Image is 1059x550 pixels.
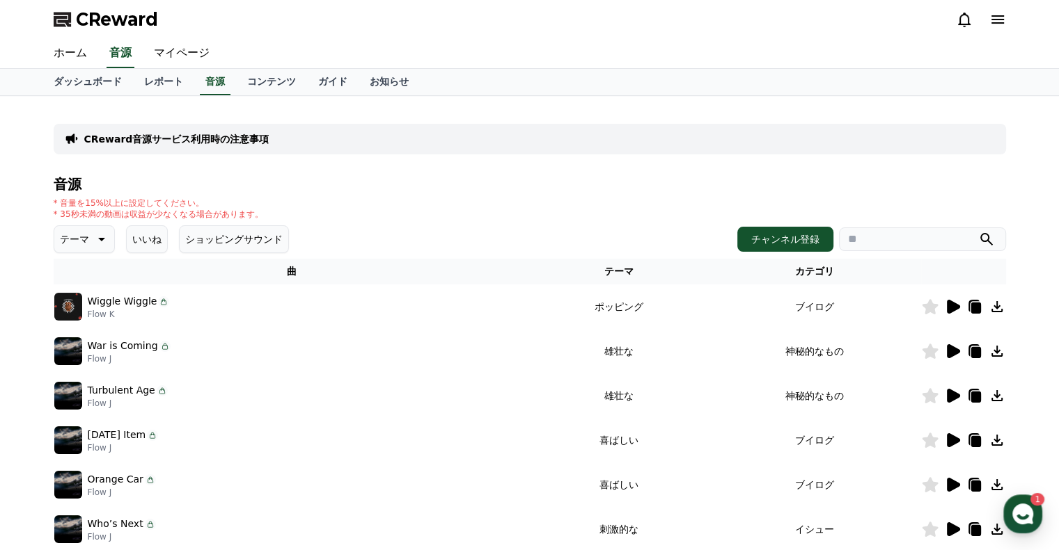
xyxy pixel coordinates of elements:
[737,227,833,252] button: チャンネル登録
[4,435,92,469] a: Home
[54,426,82,454] img: music
[54,209,263,220] p: * 35秒未満の動画は収益が少なくなる場合があります。
[206,455,240,467] span: Settings
[54,259,530,284] th: 曲
[530,462,708,507] td: 喜ばしい
[708,284,921,329] td: ブイログ
[708,418,921,462] td: ブイログ
[54,515,82,543] img: music
[84,132,269,146] a: CReward音源サービス利用時の注意事項
[88,339,158,353] p: War is Coming
[92,435,180,469] a: 1Messages
[76,8,158,31] span: CReward
[54,8,158,31] a: CReward
[88,398,168,409] p: Flow J
[54,293,82,321] img: music
[42,39,98,68] a: ホーム
[708,329,921,373] td: 神秘的なもの
[708,373,921,418] td: 神秘的なもの
[530,373,708,418] td: 雄壮な
[88,294,157,309] p: Wiggle Wiggle
[42,69,133,95] a: ダッシュボード
[530,418,708,462] td: 喜ばしい
[54,177,1006,192] h4: 音源
[88,442,159,453] p: Flow J
[143,39,221,68] a: マイページ
[200,69,230,95] a: 音源
[141,434,146,445] span: 1
[133,69,194,95] a: レポート
[359,69,420,95] a: お知らせ
[54,337,82,365] img: music
[530,284,708,329] td: ポッピング
[88,309,170,320] p: Flow K
[530,259,708,284] th: テーマ
[36,455,60,467] span: Home
[54,225,115,253] button: テーマ
[88,517,143,531] p: Who’s Next
[530,329,708,373] td: 雄壮な
[88,472,143,487] p: Orange Car
[116,456,157,467] span: Messages
[708,462,921,507] td: ブイログ
[107,39,134,68] a: 音源
[126,225,168,253] button: いいね
[307,69,359,95] a: ガイド
[708,259,921,284] th: カテゴリ
[180,435,267,469] a: Settings
[54,382,82,410] img: music
[88,353,171,364] p: Flow J
[88,531,156,542] p: Flow J
[88,487,156,498] p: Flow J
[88,383,155,398] p: Turbulent Age
[179,225,289,253] button: ショッピングサウンド
[236,69,307,95] a: コンテンツ
[88,428,146,442] p: [DATE] Item
[54,197,263,209] p: * 音量を15%以上に設定してください。
[54,471,82,499] img: music
[60,229,89,249] p: テーマ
